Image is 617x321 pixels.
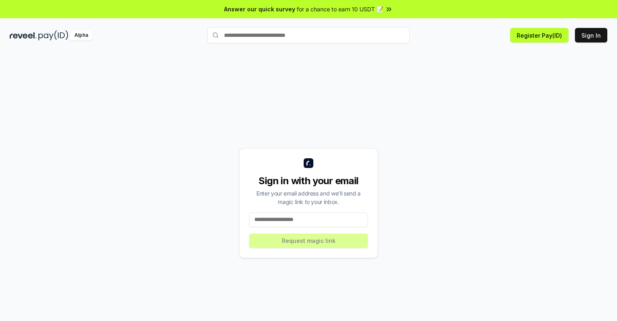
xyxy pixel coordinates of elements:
div: Alpha [70,30,93,40]
img: logo_small [304,158,313,168]
span: for a chance to earn 10 USDT 📝 [297,5,383,13]
div: Sign in with your email [249,174,368,187]
button: Sign In [575,28,607,43]
button: Register Pay(ID) [510,28,568,43]
div: Enter your email address and we’ll send a magic link to your inbox. [249,189,368,206]
span: Answer our quick survey [224,5,295,13]
img: reveel_dark [10,30,37,40]
img: pay_id [38,30,68,40]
